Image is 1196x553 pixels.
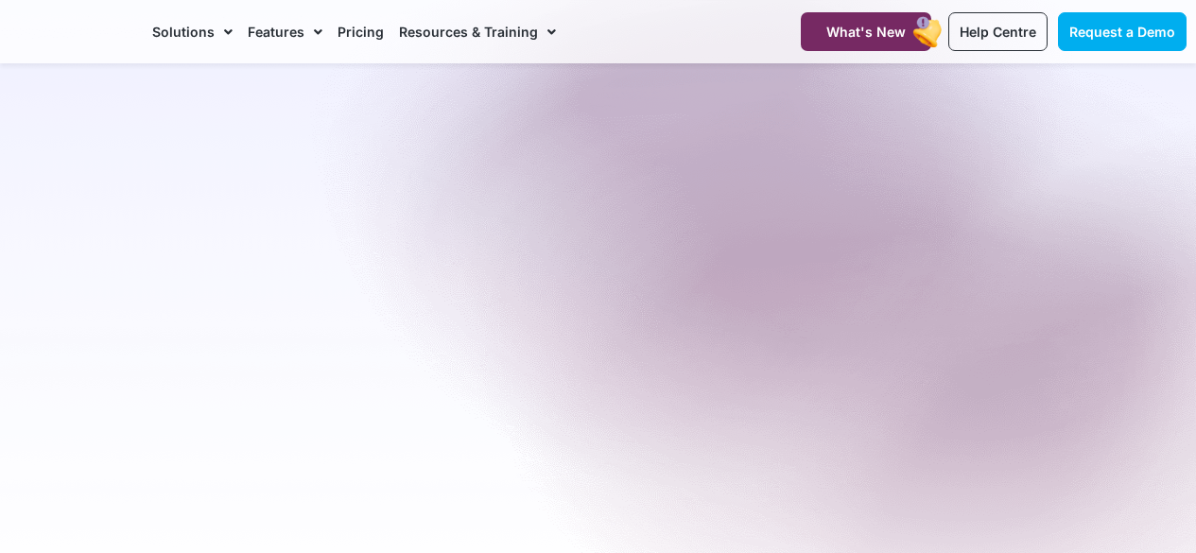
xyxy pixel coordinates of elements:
span: Help Centre [960,24,1036,40]
a: Help Centre [948,12,1048,51]
span: What's New [826,24,906,40]
span: Request a Demo [1069,24,1175,40]
img: CareMaster Logo [9,18,133,45]
a: What's New [801,12,931,51]
a: Request a Demo [1058,12,1187,51]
